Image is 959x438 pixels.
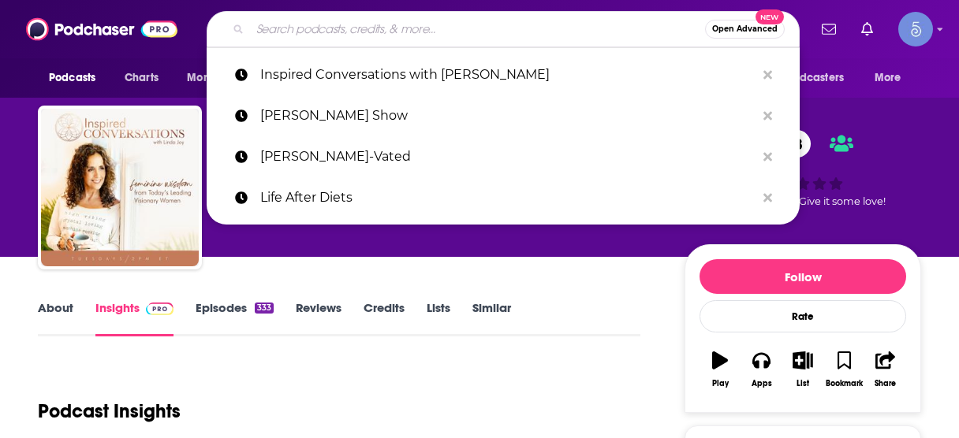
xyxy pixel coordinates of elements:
[250,17,705,42] input: Search podcasts, credits, & more...
[752,379,772,388] div: Apps
[815,16,842,43] a: Show notifications dropdown
[207,54,800,95] a: Inspired Conversations with [PERSON_NAME]
[855,16,879,43] a: Show notifications dropdown
[207,11,800,47] div: Search podcasts, credits, & more...
[196,300,274,336] a: Episodes333
[685,120,921,217] div: 28Good podcast? Give it some love!
[875,67,901,89] span: More
[38,399,181,423] h1: Podcast Insights
[741,341,782,398] button: Apps
[207,95,800,136] a: [PERSON_NAME] Show
[826,379,863,388] div: Bookmark
[187,67,243,89] span: Monitoring
[865,341,906,398] button: Share
[712,379,729,388] div: Play
[472,300,511,336] a: Similar
[38,63,116,93] button: open menu
[207,177,800,218] a: Life After Diets
[176,63,263,93] button: open menu
[41,109,199,266] img: Inspired Conversations with Linda Joy
[49,67,95,89] span: Podcasts
[797,379,809,388] div: List
[125,67,159,89] span: Charts
[782,341,823,398] button: List
[260,54,756,95] p: Inspired Conversations with Linda Joy
[705,20,785,39] button: Open AdvancedNew
[758,63,867,93] button: open menu
[898,12,933,46] img: User Profile
[146,303,174,315] img: Podchaser Pro
[700,341,741,398] button: Play
[95,300,174,336] a: InsightsPodchaser Pro
[364,300,405,336] a: Credits
[768,67,844,89] span: For Podcasters
[260,95,756,136] p: Cheri Hill Show
[898,12,933,46] button: Show profile menu
[260,177,756,218] p: Life After Diets
[207,136,800,177] a: [PERSON_NAME]-Vated
[898,12,933,46] span: Logged in as Spiral5-G1
[260,136,756,177] p: Mona-Vated
[756,9,784,24] span: New
[26,14,177,44] img: Podchaser - Follow, Share and Rate Podcasts
[38,300,73,336] a: About
[712,25,778,33] span: Open Advanced
[700,300,906,332] div: Rate
[864,63,921,93] button: open menu
[427,300,450,336] a: Lists
[114,63,168,93] a: Charts
[720,195,886,207] span: Good podcast? Give it some love!
[296,300,341,336] a: Reviews
[823,341,864,398] button: Bookmark
[875,379,896,388] div: Share
[700,259,906,294] button: Follow
[255,303,274,314] div: 333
